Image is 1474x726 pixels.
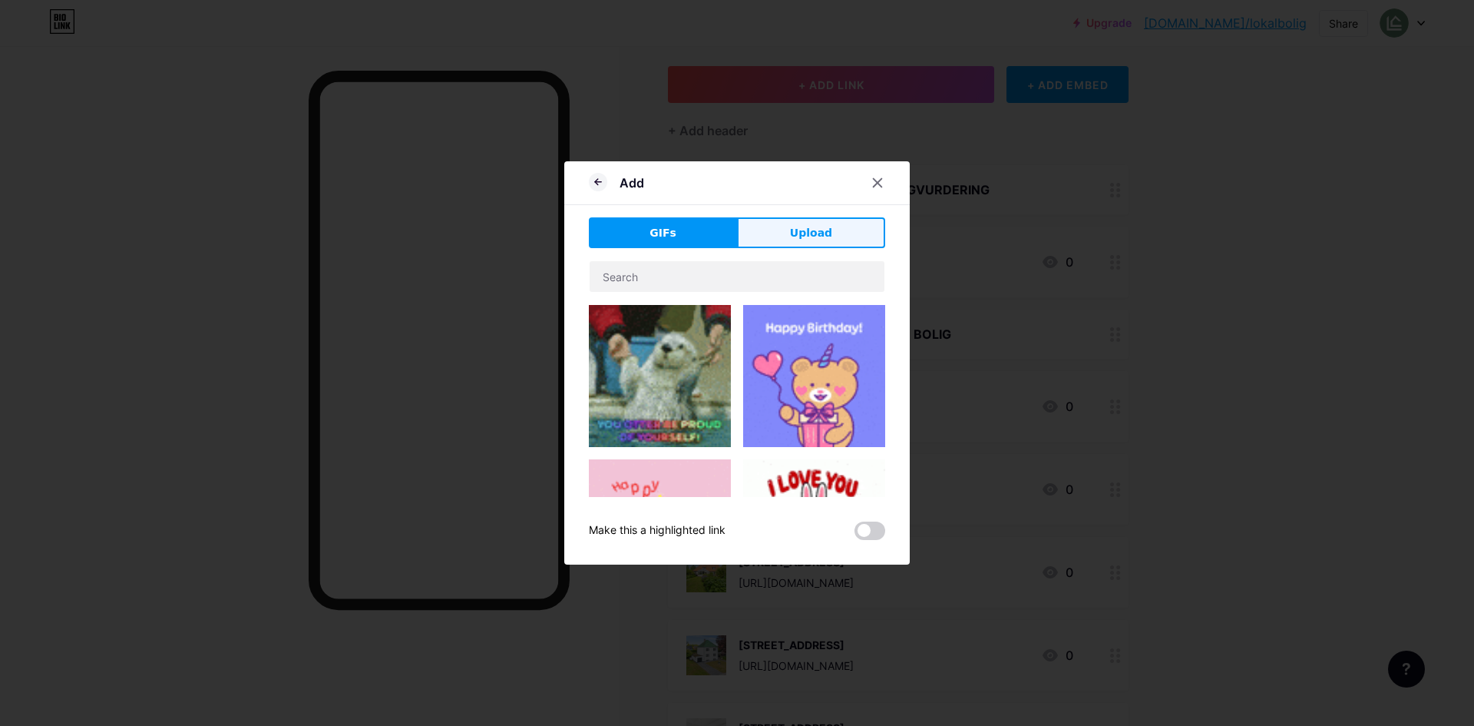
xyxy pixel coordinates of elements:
img: Gihpy [743,305,885,447]
div: Add [620,174,644,192]
div: Make this a highlighted link [589,522,725,540]
span: Upload [790,225,832,241]
span: GIFs [649,225,676,241]
img: Gihpy [743,459,885,582]
button: GIFs [589,217,737,248]
img: Gihpy [589,459,731,602]
img: Gihpy [589,305,731,447]
button: Upload [737,217,885,248]
input: Search [590,261,884,292]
